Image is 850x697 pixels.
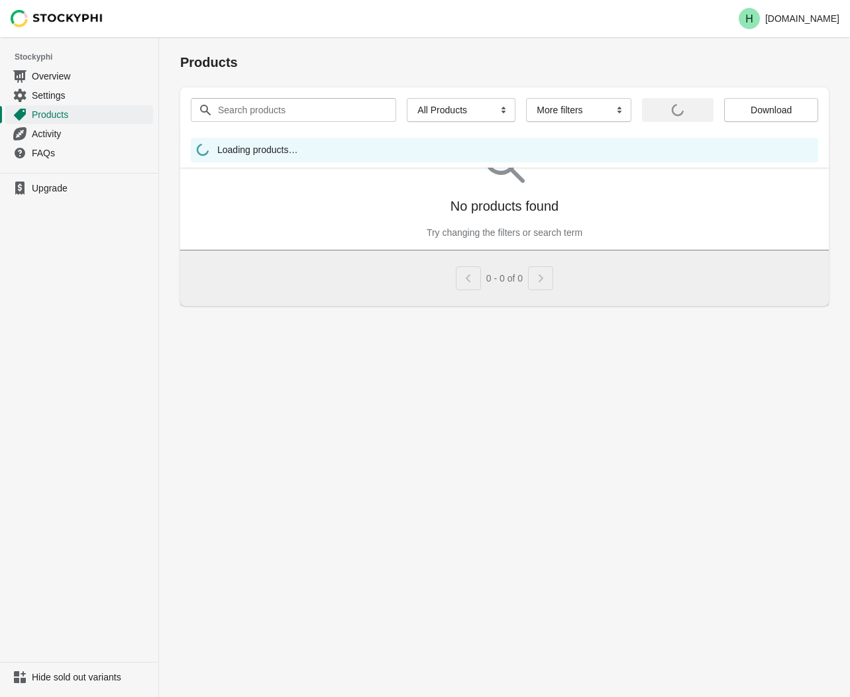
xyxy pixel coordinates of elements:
[5,124,153,143] a: Activity
[765,13,839,24] p: [DOMAIN_NAME]
[5,668,153,686] a: Hide sold out variants
[32,108,150,121] span: Products
[180,53,829,72] h1: Products
[456,261,553,290] nav: Pagination
[32,70,150,83] span: Overview
[32,89,150,102] span: Settings
[5,105,153,124] a: Products
[751,105,792,115] span: Download
[427,226,582,239] p: Try changing the filters or search term
[451,197,558,215] p: No products found
[733,5,845,32] button: Avatar with initials H[DOMAIN_NAME]
[5,179,153,197] a: Upgrade
[486,273,523,284] span: 0 - 0 of 0
[32,670,150,684] span: Hide sold out variants
[11,10,103,27] img: Stockyphi
[32,127,150,140] span: Activity
[739,8,760,29] span: Avatar with initials H
[217,143,297,160] span: Loading products…
[724,98,818,122] button: Download
[32,182,150,195] span: Upgrade
[5,66,153,85] a: Overview
[745,13,753,25] text: H
[217,98,372,122] input: Search products
[32,146,150,160] span: FAQs
[15,50,158,64] span: Stockyphi
[5,85,153,105] a: Settings
[5,143,153,162] a: FAQs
